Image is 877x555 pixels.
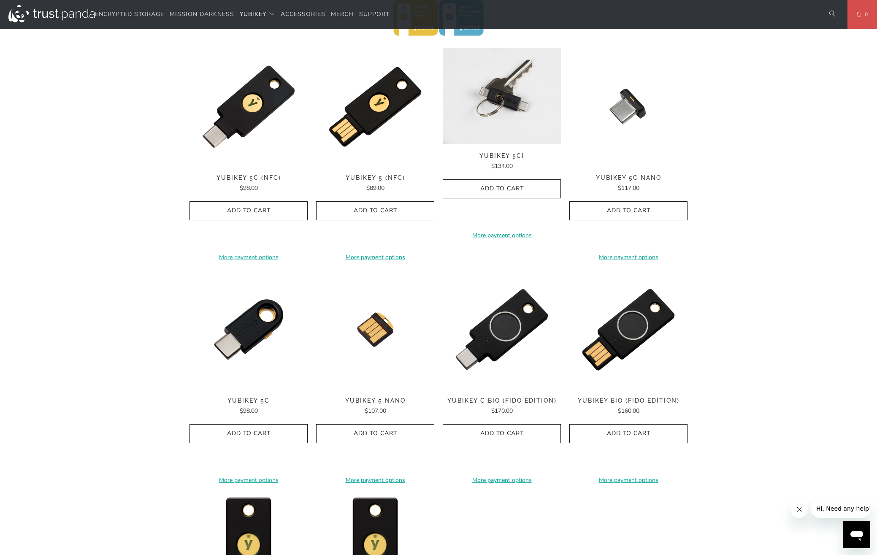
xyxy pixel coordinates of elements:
[316,424,434,443] button: Add to Cart
[569,424,688,443] button: Add to Cart
[443,152,561,160] span: YubiKey 5Ci
[443,424,561,443] button: Add to Cart
[569,271,688,389] img: YubiKey Bio (FIDO Edition) - Trust Panda
[189,48,308,166] a: YubiKey 5C (NFC) - Trust Panda YubiKey 5C (NFC) - Trust Panda
[791,501,808,518] iframe: Close message
[325,207,425,214] span: Add to Cart
[491,162,513,170] span: $134.00
[240,5,275,24] summary: YubiKey
[8,5,95,22] img: Trust Panda Australia
[569,476,688,485] a: More payment options
[316,476,434,485] a: More payment options
[189,397,308,416] a: YubiKey 5C $98.00
[281,5,325,24] a: Accessories
[443,231,561,240] a: More payment options
[189,271,308,389] img: YubiKey 5C - Trust Panda
[170,10,234,18] span: Mission Darkness
[359,5,390,24] a: Support
[331,10,354,18] span: Merch
[316,271,434,389] img: YubiKey 5 Nano - Trust Panda
[281,10,325,18] span: Accessories
[316,397,434,404] span: YubiKey 5 Nano
[843,521,870,548] iframe: Button to launch messaging window
[316,174,434,181] span: YubiKey 5 (NFC)
[443,179,561,198] button: Add to Cart
[316,174,434,193] a: YubiKey 5 (NFC) $89.00
[569,397,688,416] a: YubiKey Bio (FIDO Edition) $160.00
[618,407,639,415] span: $160.00
[331,5,354,24] a: Merch
[443,152,561,171] a: YubiKey 5Ci $134.00
[443,271,561,389] a: YubiKey C Bio (FIDO Edition) - Trust Panda YubiKey C Bio (FIDO Edition) - Trust Panda
[189,253,308,262] a: More payment options
[170,5,234,24] a: Mission Darkness
[325,430,425,437] span: Add to Cart
[569,48,688,166] a: YubiKey 5C Nano - Trust Panda YubiKey 5C Nano - Trust Panda
[443,48,561,144] img: YubiKey 5Ci - Trust Panda
[365,407,386,415] span: $107.00
[189,476,308,485] a: More payment options
[491,407,513,415] span: $170.00
[316,48,434,166] img: YubiKey 5 (NFC) - Trust Panda
[95,5,164,24] a: Encrypted Storage
[189,271,308,389] a: YubiKey 5C - Trust Panda YubiKey 5C - Trust Panda
[359,10,390,18] span: Support
[569,397,688,404] span: YubiKey Bio (FIDO Edition)
[443,397,561,416] a: YubiKey C Bio (FIDO Edition) $170.00
[578,430,679,437] span: Add to Cart
[316,271,434,389] a: YubiKey 5 Nano - Trust Panda YubiKey 5 Nano - Trust Panda
[198,207,299,214] span: Add to Cart
[569,271,688,389] a: YubiKey Bio (FIDO Edition) - Trust Panda YubiKey Bio (FIDO Edition) - Trust Panda
[569,174,688,193] a: YubiKey 5C Nano $117.00
[452,185,552,192] span: Add to Cart
[316,397,434,416] a: YubiKey 5 Nano $107.00
[569,201,688,220] button: Add to Cart
[189,174,308,181] span: YubiKey 5C (NFC)
[5,6,61,13] span: Hi. Need any help?
[240,10,266,18] span: YubiKey
[443,48,561,144] a: YubiKey 5Ci - Trust Panda YubiKey 5Ci - Trust Panda
[452,430,552,437] span: Add to Cart
[811,499,870,518] iframe: Message from company
[189,397,308,404] span: YubiKey 5C
[366,184,384,192] span: $89.00
[316,253,434,262] a: More payment options
[569,253,688,262] a: More payment options
[569,48,688,166] img: YubiKey 5C Nano - Trust Panda
[240,407,258,415] span: $98.00
[618,184,639,192] span: $117.00
[443,397,561,404] span: YubiKey C Bio (FIDO Edition)
[569,174,688,181] span: YubiKey 5C Nano
[95,10,164,18] span: Encrypted Storage
[189,424,308,443] button: Add to Cart
[189,174,308,193] a: YubiKey 5C (NFC) $98.00
[861,10,868,19] span: 0
[316,48,434,166] a: YubiKey 5 (NFC) - Trust Panda YubiKey 5 (NFC) - Trust Panda
[443,476,561,485] a: More payment options
[189,48,308,166] img: YubiKey 5C (NFC) - Trust Panda
[198,430,299,437] span: Add to Cart
[240,184,258,192] span: $98.00
[95,5,390,24] nav: Translation missing: en.navigation.header.main_nav
[578,207,679,214] span: Add to Cart
[189,201,308,220] button: Add to Cart
[443,271,561,389] img: YubiKey C Bio (FIDO Edition) - Trust Panda
[316,201,434,220] button: Add to Cart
